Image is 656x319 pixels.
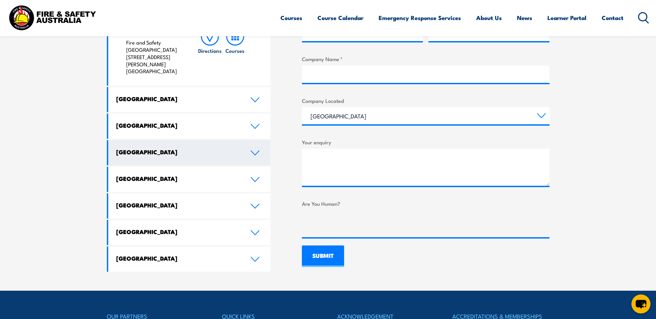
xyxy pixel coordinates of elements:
h6: Courses [225,47,244,54]
h4: [GEOGRAPHIC_DATA] [116,95,240,103]
label: Your enquiry [302,138,549,146]
h4: [GEOGRAPHIC_DATA] [116,122,240,129]
a: Courses [280,9,302,27]
label: Company Located [302,97,549,105]
a: [GEOGRAPHIC_DATA] [108,193,271,219]
a: Directions [197,28,222,75]
a: [GEOGRAPHIC_DATA] [108,167,271,192]
a: Learner Portal [547,9,586,27]
input: SUBMIT [302,245,344,267]
iframe: reCAPTCHA [302,210,407,237]
a: [GEOGRAPHIC_DATA] [108,140,271,165]
a: [GEOGRAPHIC_DATA] [108,246,271,272]
h4: [GEOGRAPHIC_DATA] [116,201,240,209]
label: Company Name [302,55,549,63]
a: Course Calendar [317,9,363,27]
a: Courses [223,28,248,75]
a: Contact [602,9,623,27]
a: News [517,9,532,27]
p: Fire and Safety [GEOGRAPHIC_DATA] [STREET_ADDRESS][PERSON_NAME] [GEOGRAPHIC_DATA] [126,39,184,75]
h4: [GEOGRAPHIC_DATA] [116,148,240,156]
label: Are You Human? [302,200,549,207]
a: Emergency Response Services [379,9,461,27]
a: [GEOGRAPHIC_DATA] [108,114,271,139]
h6: Directions [198,47,222,54]
button: chat-button [631,294,650,313]
a: [GEOGRAPHIC_DATA] [108,87,271,112]
h4: [GEOGRAPHIC_DATA] [116,254,240,262]
h4: [GEOGRAPHIC_DATA] [116,228,240,235]
a: [GEOGRAPHIC_DATA] [108,220,271,245]
a: About Us [476,9,502,27]
h4: [GEOGRAPHIC_DATA] [116,175,240,182]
